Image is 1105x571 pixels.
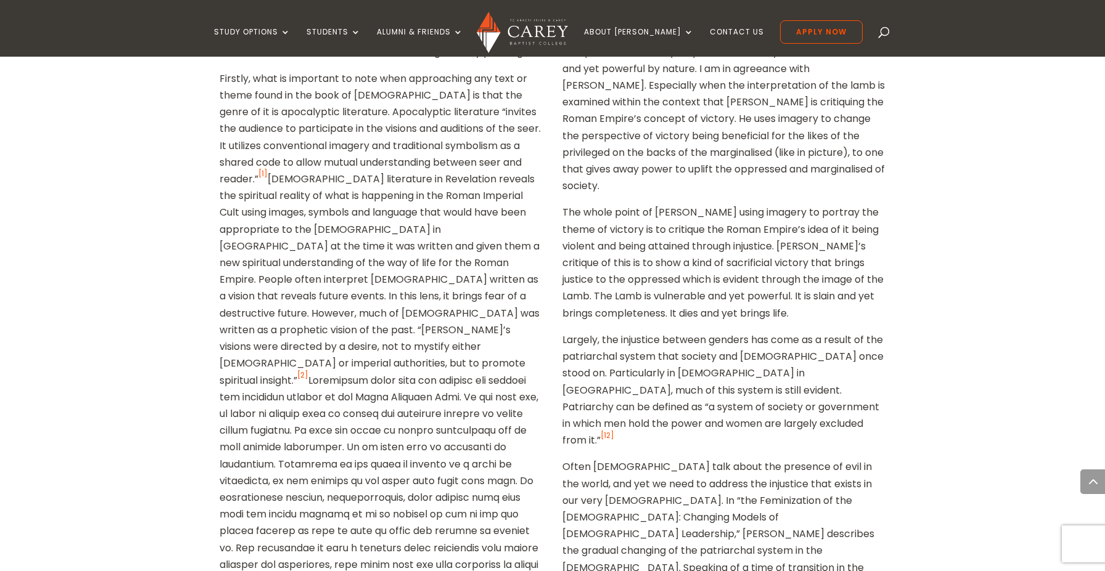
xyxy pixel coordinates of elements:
a: About [PERSON_NAME] [584,28,694,57]
a: Study Options [214,28,290,57]
a: [2] [297,370,308,380]
a: Alumni & Friends [377,28,463,57]
a: [1] [258,168,268,179]
a: Apply Now [780,20,863,44]
img: Carey Baptist College [477,12,567,53]
a: [11] [619,45,631,59]
a: Students [306,28,361,57]
p: The whole point of [PERSON_NAME] using imagery to portray the theme of victory is to critique the... [562,204,885,331]
p: Largely, the injustice between genders has come as a result of the patriarchal system that societ... [562,331,885,458]
a: Contact Us [710,28,764,57]
a: [12] [601,433,614,447]
sup: [12] [601,430,614,440]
